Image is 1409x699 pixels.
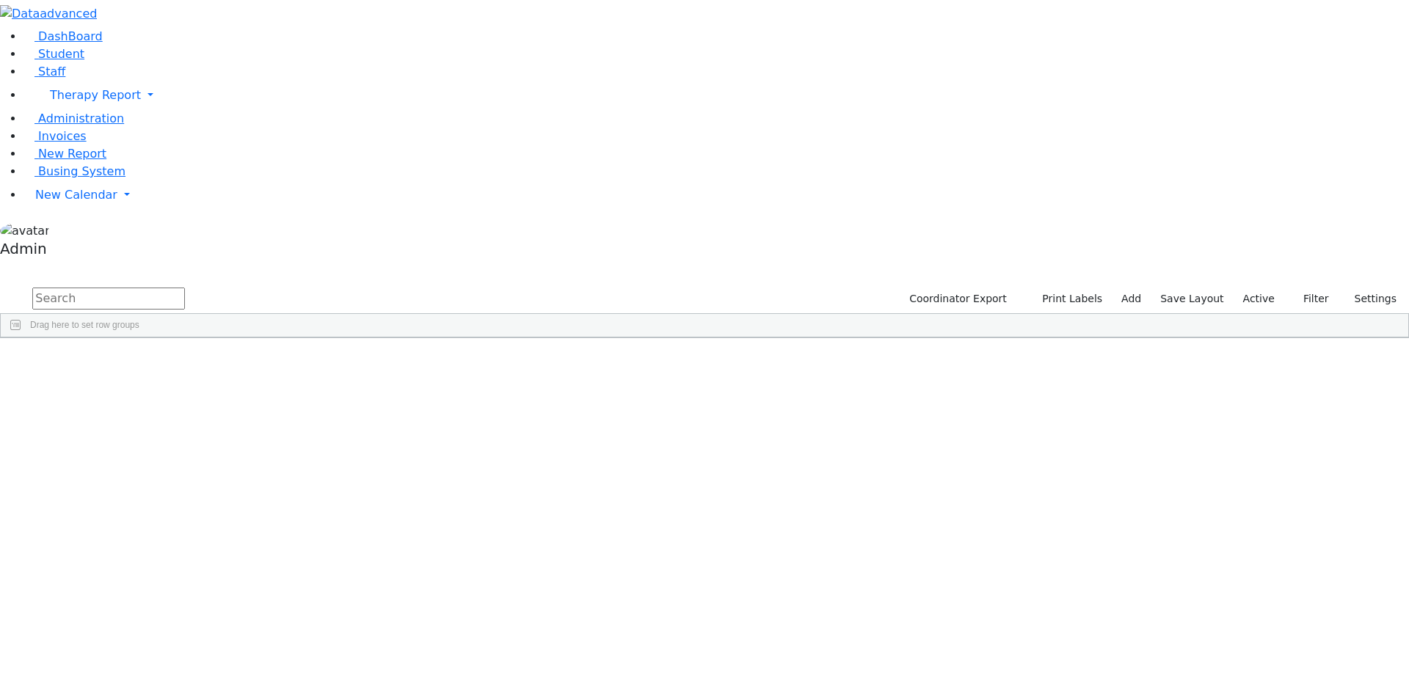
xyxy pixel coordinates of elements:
span: Staff [38,65,65,78]
button: Print Labels [1025,288,1109,310]
label: Active [1237,288,1281,310]
button: Filter [1284,288,1336,310]
span: New Calendar [35,188,117,202]
a: DashBoard [23,29,103,43]
span: Therapy Report [50,88,141,102]
a: Invoices [23,129,87,143]
span: DashBoard [38,29,103,43]
button: Coordinator Export [900,288,1013,310]
a: Busing System [23,164,125,178]
span: Busing System [38,164,125,178]
button: Settings [1336,288,1403,310]
span: New Report [38,147,106,161]
span: Administration [38,111,124,125]
a: Administration [23,111,124,125]
a: New Report [23,147,106,161]
a: New Calendar [23,180,1409,210]
a: Therapy Report [23,81,1409,110]
button: Save Layout [1154,288,1230,310]
a: Staff [23,65,65,78]
input: Search [32,288,185,310]
a: Student [23,47,84,61]
a: Add [1115,288,1148,310]
span: Student [38,47,84,61]
span: Drag here to set row groups [30,320,139,330]
span: Invoices [38,129,87,143]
